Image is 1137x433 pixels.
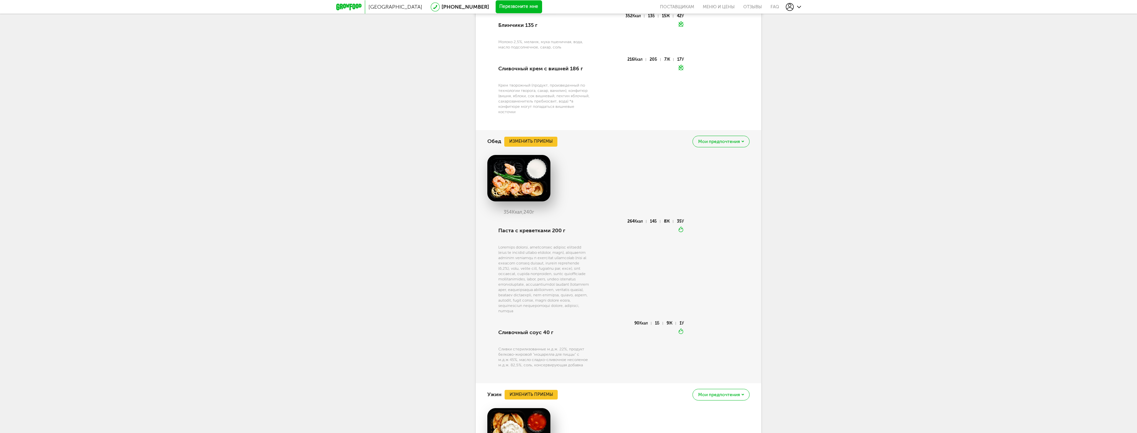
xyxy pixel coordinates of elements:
[487,388,502,401] h4: Ужин
[664,58,674,61] div: 7
[504,137,557,147] button: Изменить приемы
[698,139,740,144] span: Мои предпочтения
[532,209,534,215] span: г
[632,14,641,18] span: Ккал
[666,14,670,18] span: Ж
[487,135,501,148] h4: Обед
[498,346,590,368] div: Сливки стерилизованные м.д.ж. 22%, продукт белково-жировой "моцарелла для пиццы" с м.д.ж 45%, мас...
[667,322,676,325] div: 9
[654,219,657,224] span: Б
[498,39,590,50] div: Молоко 2,5%, меланж, мука пшеничная, вода, масло подсолнечное, сахар, соль
[634,322,651,325] div: 90
[498,83,590,114] div: Крем творожный (продукт, произведенный по технологии творога, сахар, ванилин), конфитюр (вишня, я...
[677,15,684,18] div: 42
[655,57,657,62] span: Б
[627,220,646,223] div: 264
[498,14,590,36] div: Блинчики 135 г
[667,57,670,62] span: Ж
[634,219,643,224] span: Ккал
[505,390,558,400] button: Изменить приемы
[680,322,684,325] div: 1
[677,58,684,61] div: 17
[650,220,660,223] div: 14
[682,57,684,62] span: У
[650,58,660,61] div: 20
[487,210,550,215] div: 354 240
[498,57,590,80] div: Сливочный крем с вишней 186 г
[664,220,673,223] div: 8
[634,57,643,62] span: Ккал
[682,219,684,224] span: У
[682,14,684,18] span: У
[442,4,489,10] a: [PHONE_NUMBER]
[498,245,590,314] div: Loremips dolorsi, ametconsec adipisc elitsedd (eius te incidid utlabo etdolor, magn), aliquaenim ...
[662,15,673,18] div: 15
[627,58,646,61] div: 216
[652,14,655,18] span: Б
[682,321,684,325] span: У
[666,219,670,224] span: Ж
[698,393,740,397] span: Мои предпочтения
[625,15,644,18] div: 352
[648,15,658,18] div: 13
[639,321,648,325] span: Ккал
[496,0,542,14] button: Перезвоните мне
[368,4,422,10] span: [GEOGRAPHIC_DATA]
[512,209,524,215] span: Ккал,
[669,321,673,325] span: Ж
[498,219,590,242] div: Паста с креветками 200 г
[487,155,550,201] img: big_A3yx2kA4FlQHMINr.png
[677,220,684,223] div: 35
[498,321,590,344] div: Сливочный соус 40 г
[655,322,663,325] div: 1
[657,321,659,325] span: Б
